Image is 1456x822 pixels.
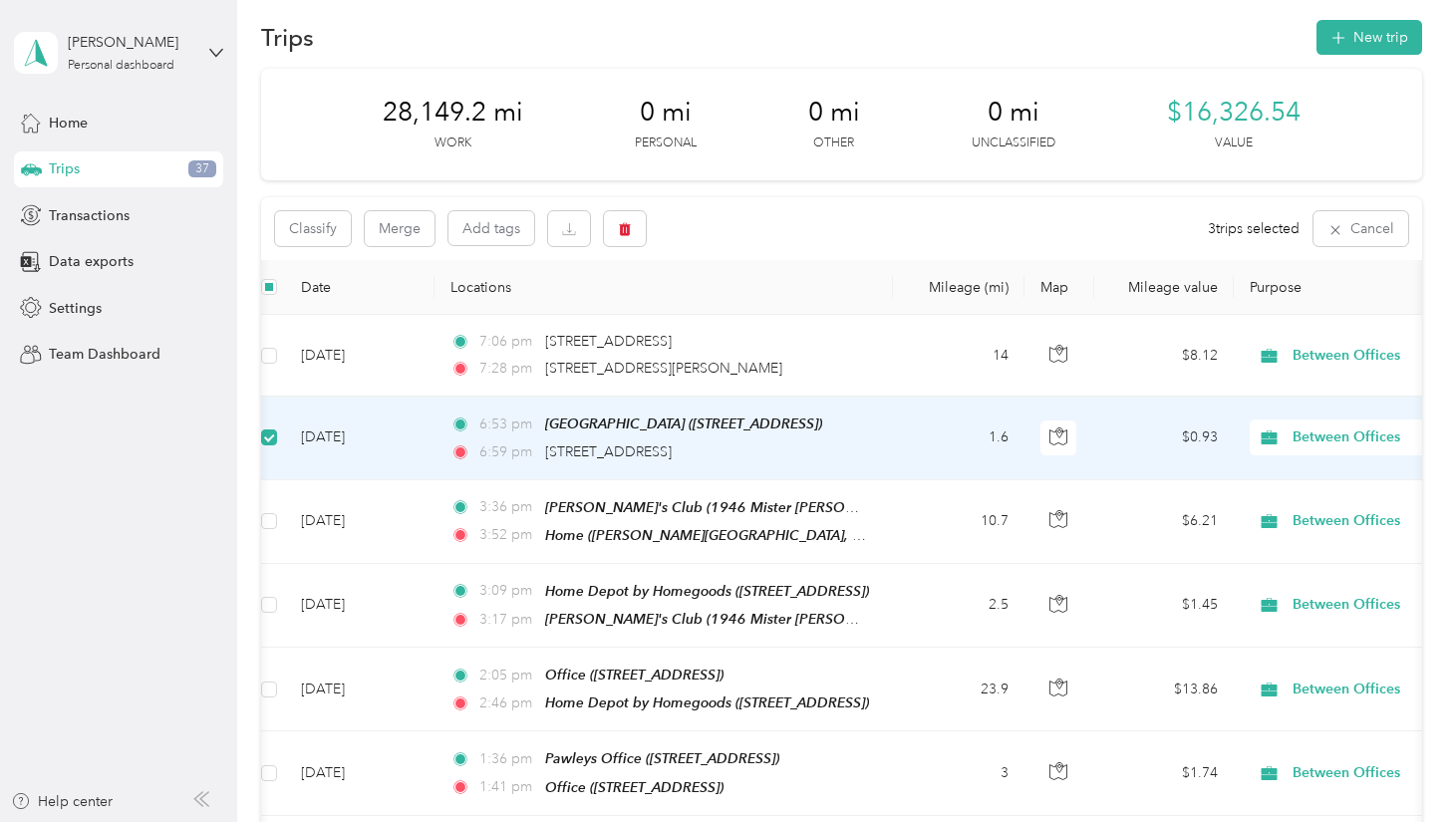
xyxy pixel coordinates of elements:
span: 3 trips selected [1208,218,1300,239]
span: [STREET_ADDRESS] [545,443,672,460]
span: $16,326.54 [1167,97,1301,129]
span: Home ([PERSON_NAME][GEOGRAPHIC_DATA], [US_STATE]) [545,527,926,544]
td: 3 [893,731,1024,815]
td: 1.6 [893,397,1024,479]
span: 7:06 pm [479,331,536,353]
td: [DATE] [285,564,435,648]
h1: Trips [261,27,314,48]
span: 37 [188,160,216,178]
button: Cancel [1313,211,1408,246]
span: 1:36 pm [479,748,536,770]
span: 7:28 pm [479,358,536,380]
span: Settings [49,298,102,319]
p: Value [1215,135,1253,152]
span: [GEOGRAPHIC_DATA] ([STREET_ADDRESS]) [545,415,822,431]
td: 10.7 [893,480,1024,564]
div: Personal dashboard [68,60,174,72]
span: [PERSON_NAME]'s Club (1946 Mister [PERSON_NAME][STREET_ADDRESS]) [545,611,1037,628]
th: Map [1024,260,1094,315]
td: [DATE] [285,397,435,479]
span: [STREET_ADDRESS] [545,333,672,350]
button: New trip [1316,20,1422,55]
td: $6.21 [1094,480,1234,564]
span: [STREET_ADDRESS][PERSON_NAME] [545,360,782,377]
span: [PERSON_NAME]'s Club (1946 Mister [PERSON_NAME][STREET_ADDRESS]) [545,499,1037,516]
span: Transactions [49,205,130,226]
span: 0 mi [808,97,860,129]
span: 28,149.2 mi [383,97,523,129]
span: 1:41 pm [479,776,536,798]
span: Home Depot by Homegoods ([STREET_ADDRESS]) [545,694,869,710]
button: Merge [365,211,435,246]
span: 3:36 pm [479,496,536,518]
span: 2:46 pm [479,692,536,714]
button: Classify [275,211,351,246]
td: [DATE] [285,480,435,564]
td: $1.45 [1094,564,1234,648]
button: Help center [11,791,113,812]
span: 3:09 pm [479,580,536,602]
span: 3:52 pm [479,524,536,546]
td: 14 [893,315,1024,397]
span: 3:17 pm [479,609,536,631]
p: Other [813,135,854,152]
p: Work [435,135,471,152]
td: $0.93 [1094,397,1234,479]
span: Office ([STREET_ADDRESS]) [545,667,724,683]
p: Unclassified [972,135,1055,152]
th: Date [285,260,435,315]
span: Pawleys Office ([STREET_ADDRESS]) [545,750,779,766]
span: 6:53 pm [479,413,536,435]
span: Trips [49,158,80,179]
th: Mileage value [1094,260,1234,315]
td: $1.74 [1094,731,1234,815]
div: [PERSON_NAME] [68,32,192,53]
span: Data exports [49,251,134,272]
td: 23.9 [893,648,1024,731]
iframe: Everlance-gr Chat Button Frame [1344,710,1456,822]
span: Home Depot by Homegoods ([STREET_ADDRESS]) [545,583,869,599]
p: Personal [635,135,697,152]
span: 6:59 pm [479,441,536,463]
th: Locations [435,260,893,315]
span: Office ([STREET_ADDRESS]) [545,779,724,795]
td: [DATE] [285,648,435,731]
span: 0 mi [988,97,1039,129]
button: Add tags [448,211,534,245]
span: Team Dashboard [49,344,160,365]
span: 0 mi [640,97,692,129]
span: Home [49,113,88,134]
th: Mileage (mi) [893,260,1024,315]
td: $13.86 [1094,648,1234,731]
td: $8.12 [1094,315,1234,397]
td: [DATE] [285,315,435,397]
td: 2.5 [893,564,1024,648]
span: 2:05 pm [479,665,536,686]
td: [DATE] [285,731,435,815]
